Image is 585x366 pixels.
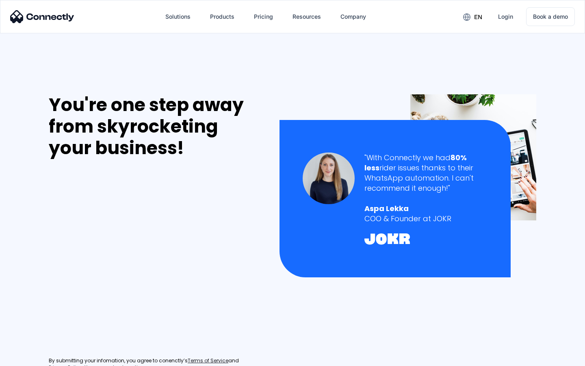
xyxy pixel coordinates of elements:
[364,203,409,213] strong: Aspa Lekka
[364,213,487,224] div: COO & Founder at JOKR
[247,7,279,26] a: Pricing
[364,152,467,173] strong: 80% less
[188,357,228,364] a: Terms of Service
[10,10,74,23] img: Connectly Logo
[526,7,575,26] a: Book a demo
[474,11,482,23] div: en
[292,11,321,22] div: Resources
[254,11,273,22] div: Pricing
[49,168,171,348] iframe: Form 0
[8,352,49,363] aside: Language selected: English
[210,11,234,22] div: Products
[340,11,366,22] div: Company
[16,352,49,363] ul: Language list
[364,152,487,194] div: "With Connectly we had rider issues thanks to their WhatsApp automation. I can't recommend it eno...
[165,11,191,22] div: Solutions
[492,7,520,26] a: Login
[49,94,262,159] div: You're one step away from skyrocketing your business!
[498,11,513,22] div: Login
